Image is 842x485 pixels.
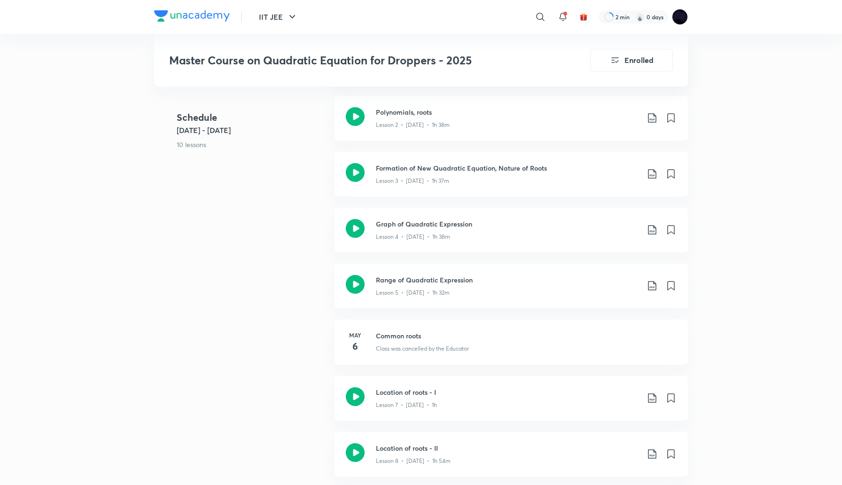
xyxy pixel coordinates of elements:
[376,289,450,297] p: Lesson 5 • [DATE] • 1h 32m
[376,121,450,129] p: Lesson 2 • [DATE] • 1h 38m
[576,9,591,24] button: avatar
[177,125,327,136] h5: [DATE] - [DATE]
[635,12,645,22] img: streak
[177,110,327,125] h4: Schedule
[346,331,365,339] h6: May
[335,376,688,432] a: Location of roots - ILesson 7 • [DATE] • 1h
[346,339,365,353] h4: 6
[335,208,688,264] a: Graph of Quadratic ExpressionLesson 4 • [DATE] • 1h 38m
[335,320,688,376] a: May6Common rootsClass was cancelled by the Educator
[376,331,677,341] h3: Common roots
[376,163,639,173] h3: Formation of New Quadratic Equation, Nature of Roots
[376,457,451,465] p: Lesson 8 • [DATE] • 1h 54m
[376,275,639,285] h3: Range of Quadratic Expression
[376,443,639,453] h3: Location of roots - II
[376,107,639,117] h3: Polynomials, roots
[376,344,469,353] p: Class was cancelled by the Educator
[154,10,230,22] img: Company Logo
[335,264,688,320] a: Range of Quadratic ExpressionLesson 5 • [DATE] • 1h 32m
[376,401,437,409] p: Lesson 7 • [DATE] • 1h
[335,152,688,208] a: Formation of New Quadratic Equation, Nature of RootsLesson 3 • [DATE] • 1h 37m
[376,233,450,241] p: Lesson 4 • [DATE] • 1h 38m
[177,140,327,149] p: 10 lessons
[590,49,673,71] button: Enrolled
[335,96,688,152] a: Polynomials, rootsLesson 2 • [DATE] • 1h 38m
[154,10,230,24] a: Company Logo
[376,387,639,397] h3: Location of roots - I
[253,8,304,26] button: IIT JEE
[579,13,588,21] img: avatar
[672,9,688,25] img: Megha Gor
[376,177,449,185] p: Lesson 3 • [DATE] • 1h 37m
[376,219,639,229] h3: Graph of Quadratic Expression
[169,54,537,67] h3: Master Course on Quadratic Equation for Droppers - 2025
